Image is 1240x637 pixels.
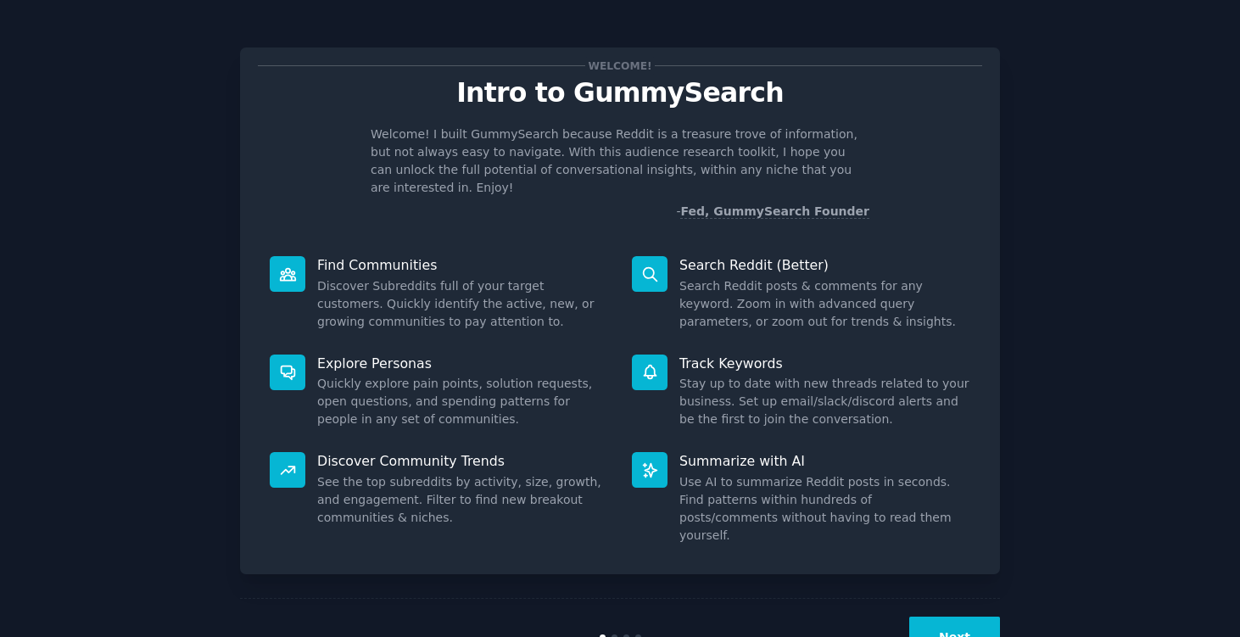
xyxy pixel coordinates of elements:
p: Intro to GummySearch [258,78,982,108]
dd: See the top subreddits by activity, size, growth, and engagement. Filter to find new breakout com... [317,473,608,527]
a: Fed, GummySearch Founder [680,204,869,219]
p: Search Reddit (Better) [679,256,970,274]
dd: Search Reddit posts & comments for any keyword. Zoom in with advanced query parameters, or zoom o... [679,277,970,331]
p: Find Communities [317,256,608,274]
dd: Quickly explore pain points, solution requests, open questions, and spending patterns for people ... [317,375,608,428]
span: Welcome! [585,57,655,75]
div: - [676,203,869,221]
dd: Discover Subreddits full of your target customers. Quickly identify the active, new, or growing c... [317,277,608,331]
p: Summarize with AI [679,452,970,470]
dd: Stay up to date with new threads related to your business. Set up email/slack/discord alerts and ... [679,375,970,428]
p: Discover Community Trends [317,452,608,470]
dd: Use AI to summarize Reddit posts in seconds. Find patterns within hundreds of posts/comments with... [679,473,970,545]
p: Track Keywords [679,355,970,372]
p: Welcome! I built GummySearch because Reddit is a treasure trove of information, but not always ea... [371,126,869,197]
p: Explore Personas [317,355,608,372]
